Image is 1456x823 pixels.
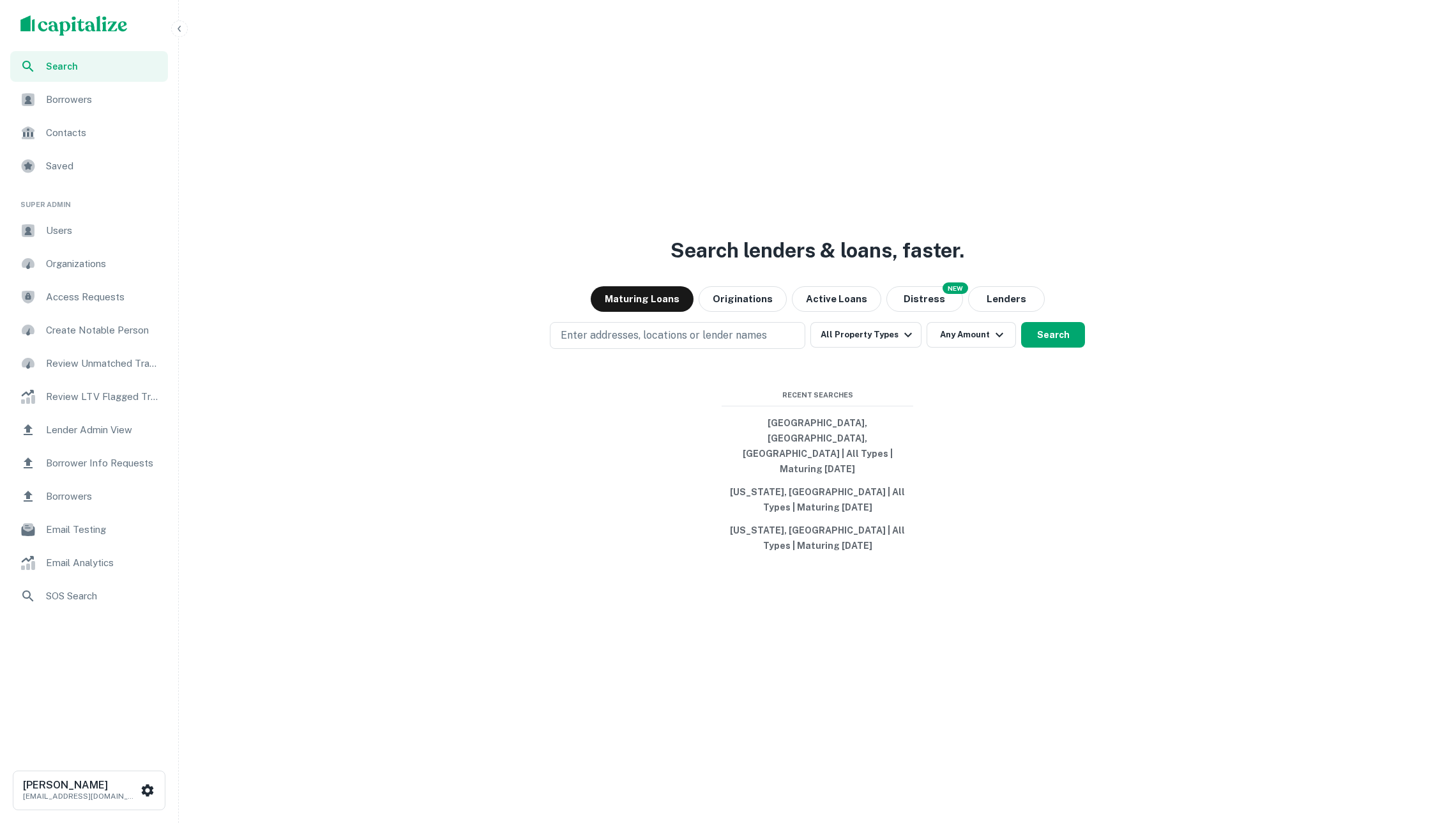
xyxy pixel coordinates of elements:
[10,514,168,545] a: Email Testing
[46,256,160,272] span: Organizations
[23,780,138,790] h6: [PERSON_NAME]
[10,381,168,412] a: Review LTV Flagged Transactions
[792,286,881,312] button: Active Loans
[46,522,160,537] span: Email Testing
[46,588,160,604] span: SOS Search
[46,422,160,438] span: Lender Admin View
[46,59,160,73] span: Search
[10,581,168,611] a: SOS Search
[10,315,168,346] a: Create Notable Person
[10,415,168,445] a: Lender Admin View
[968,286,1045,312] button: Lenders
[722,411,913,481] button: [GEOGRAPHIC_DATA], [GEOGRAPHIC_DATA], [GEOGRAPHIC_DATA] | All Types | Maturing [DATE]
[10,151,168,181] a: Saved
[10,282,168,312] a: Access Requests
[46,158,160,174] span: Saved
[10,481,168,512] a: Borrowers
[10,51,168,82] a: Search
[699,286,787,312] button: Originations
[46,456,160,471] span: Borrower Info Requests
[10,249,168,279] a: Organizations
[10,448,168,479] a: Borrower Info Requests
[1021,322,1085,348] button: Search
[46,125,160,141] span: Contacts
[10,84,168,115] a: Borrowers
[10,215,168,246] a: Users
[46,323,160,338] span: Create Notable Person
[927,322,1016,348] button: Any Amount
[23,790,138,802] p: [EMAIL_ADDRESS][DOMAIN_NAME]
[46,389,160,404] span: Review LTV Flagged Transactions
[10,184,168,215] li: Super Admin
[550,322,805,349] button: Enter addresses, locations or lender names
[722,519,913,557] button: [US_STATE], [GEOGRAPHIC_DATA] | All Types | Maturing [DATE]
[46,555,160,571] span: Email Analytics
[46,489,160,504] span: Borrowers
[561,328,767,343] p: Enter addresses, locations or lender names
[10,348,168,379] a: Review Unmatched Transactions
[46,356,160,371] span: Review Unmatched Transactions
[20,15,128,36] img: capitalize-logo.png
[591,286,694,312] button: Maturing Loans
[1392,721,1456,782] iframe: Chat Widget
[46,289,160,305] span: Access Requests
[722,390,913,401] span: Recent Searches
[10,548,168,578] a: Email Analytics
[46,223,160,238] span: Users
[13,771,165,810] button: [PERSON_NAME][EMAIL_ADDRESS][DOMAIN_NAME]
[722,481,913,519] button: [US_STATE], [GEOGRAPHIC_DATA] | All Types | Maturing [DATE]
[10,118,168,148] a: Contacts
[943,282,968,294] div: NEW
[671,235,964,266] h3: Search lenders & loans, faster.
[886,286,963,312] button: Search distressed loans with lien and other non-mortgage details.
[810,322,921,348] button: All Property Types
[46,92,160,107] span: Borrowers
